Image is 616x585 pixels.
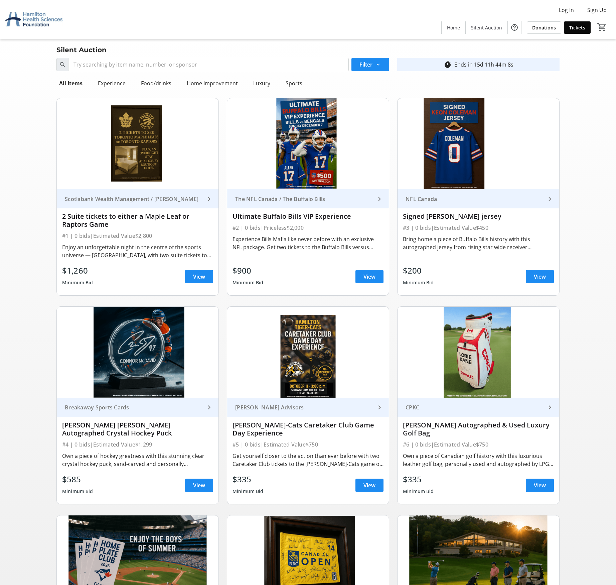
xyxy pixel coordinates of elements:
[403,404,546,411] div: CPKC
[403,277,434,289] div: Minimum Bid
[57,98,218,189] img: 2 Suite tickets to either a Maple Leaf or Raptors Game
[185,270,213,283] a: View
[62,212,213,228] div: 2 Suite tickets to either a Maple Leaf or Raptors Game
[398,398,559,417] a: CPKC
[403,421,554,437] div: [PERSON_NAME] Autographed & Used Luxury Golf Bag
[403,473,434,485] div: $335
[398,98,559,189] img: Signed Keon Coleman jersey
[375,195,383,203] mat-icon: keyboard_arrow_right
[403,235,554,251] div: Bring home a piece of Buffalo Bills history with this autographed jersey from rising star wide re...
[233,452,383,468] div: Get yourself closer to the action than ever before with two Caretaker Club tickets to the [PERSON...
[62,404,205,411] div: Breakaway Sports Cards
[546,403,554,411] mat-icon: keyboard_arrow_right
[363,273,375,281] span: View
[233,485,264,497] div: Minimum Bid
[205,195,213,203] mat-icon: keyboard_arrow_right
[184,77,241,90] div: Home Improvement
[227,307,389,398] img: Hamilton Tiger-Cats Caretaker Club Game Day Experience
[233,223,383,232] div: #2 | 0 bids | Priceless $2,000
[403,212,554,220] div: Signed [PERSON_NAME] jersey
[62,196,205,202] div: Scotiabank Wealth Management / [PERSON_NAME]
[534,481,546,489] span: View
[442,21,465,34] a: Home
[227,98,389,189] img: Ultimate Buffalo Bills VIP Experience
[233,421,383,437] div: [PERSON_NAME]-Cats Caretaker Club Game Day Experience
[403,440,554,449] div: #6 | 0 bids | Estimated Value $750
[471,24,502,31] span: Silent Auction
[359,61,372,69] span: Filter
[444,61,452,69] mat-icon: timer_outline
[62,440,213,449] div: #4 | 0 bids | Estimated Value $1,299
[56,77,85,90] div: All Items
[587,6,607,14] span: Sign Up
[403,265,434,277] div: $200
[454,61,513,69] div: Ends in 15d 11h 44m 8s
[466,21,507,34] a: Silent Auction
[596,21,608,33] button: Cart
[526,270,554,283] a: View
[527,21,561,34] a: Donations
[355,270,383,283] a: View
[403,485,434,497] div: Minimum Bid
[403,452,554,468] div: Own a piece of Canadian golf history with this luxurious leather golf bag, personally used and au...
[398,307,559,398] img: Lorie Kane Autographed & Used Luxury Golf Bag
[205,403,213,411] mat-icon: keyboard_arrow_right
[57,189,218,208] a: Scotiabank Wealth Management / [PERSON_NAME]
[233,212,383,220] div: Ultimate Buffalo Bills VIP Experience
[62,265,93,277] div: $1,260
[233,473,264,485] div: $335
[233,440,383,449] div: #5 | 0 bids | Estimated Value $750
[233,404,375,411] div: [PERSON_NAME] Advisors
[582,5,612,15] button: Sign Up
[526,479,554,492] a: View
[52,44,111,55] div: Silent Auction
[564,21,591,34] a: Tickets
[233,235,383,251] div: Experience Bills Mafia like never before with an exclusive NFL package. Get two tickets to the Bu...
[233,277,264,289] div: Minimum Bid
[508,21,521,34] button: Help
[351,58,389,71] button: Filter
[363,481,375,489] span: View
[62,421,213,437] div: [PERSON_NAME] [PERSON_NAME] Autographed Crystal Hockey Puck
[62,452,213,468] div: Own a piece of hockey greatness with this stunning clear crystal hockey puck, sand-carved and per...
[375,403,383,411] mat-icon: keyboard_arrow_right
[447,24,460,31] span: Home
[554,5,579,15] button: Log In
[62,485,93,497] div: Minimum Bid
[4,3,63,36] img: Hamilton Health Sciences Foundation's Logo
[227,398,389,417] a: [PERSON_NAME] Advisors
[251,77,273,90] div: Luxury
[233,196,375,202] div: The NFL Canada / The Buffalo Bills
[227,189,389,208] a: The NFL Canada / The Buffalo Bills
[355,479,383,492] a: View
[185,479,213,492] a: View
[283,77,305,90] div: Sports
[62,243,213,259] div: Enjoy an unforgettable night in the centre of the sports universe — [GEOGRAPHIC_DATA], with two s...
[546,195,554,203] mat-icon: keyboard_arrow_right
[57,398,218,417] a: Breakaway Sports Cards
[569,24,585,31] span: Tickets
[403,196,546,202] div: NFL Canada
[398,189,559,208] a: NFL Canada
[57,307,218,398] img: Connor McDavid Autographed Crystal Hockey Puck
[62,277,93,289] div: Minimum Bid
[233,265,264,277] div: $900
[68,58,349,71] input: Try searching by item name, number, or sponsor
[95,77,128,90] div: Experience
[403,223,554,232] div: #3 | 0 bids | Estimated Value $450
[534,273,546,281] span: View
[193,273,205,281] span: View
[62,231,213,240] div: #1 | 0 bids | Estimated Value $2,800
[62,473,93,485] div: $585
[138,77,174,90] div: Food/drinks
[532,24,556,31] span: Donations
[559,6,574,14] span: Log In
[193,481,205,489] span: View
